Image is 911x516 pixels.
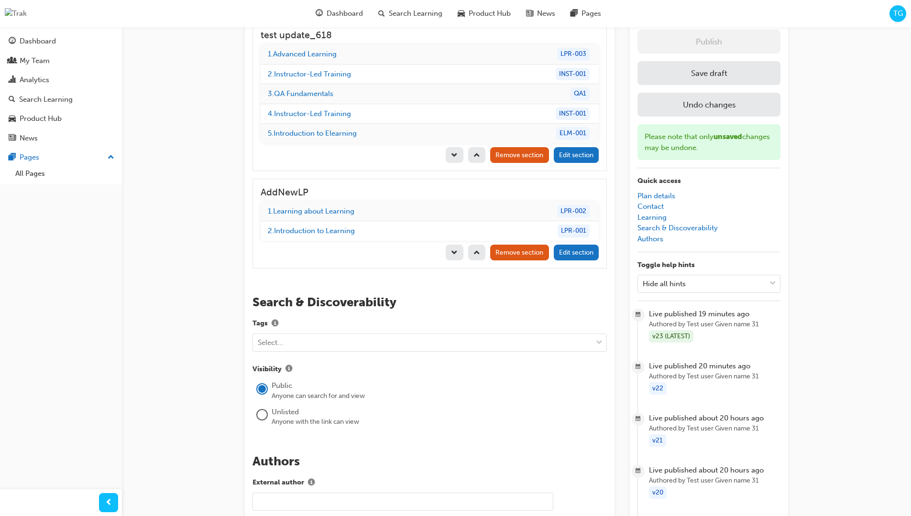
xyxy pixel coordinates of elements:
img: Trak [5,8,27,19]
span: Authored by Test user Given name 31 [649,371,780,382]
a: My Team [4,52,118,70]
div: Anyone can search for and view [272,391,607,401]
div: v21 [649,434,666,447]
a: Authors [637,235,663,243]
span: news-icon [9,134,16,143]
span: down-icon [596,337,603,349]
span: info-icon [308,479,315,487]
div: LPR-001 [558,225,590,237]
div: QA1 [571,87,590,100]
a: search-iconSearch Learning [371,4,450,23]
span: chart-icon [9,76,16,85]
span: unsaved [713,132,742,141]
span: Authored by Test user Given name 31 [649,319,780,330]
button: trash-iconRemove section [490,147,549,163]
h3: test update_618 [261,30,599,41]
a: 5.Introduction to Elearning [268,129,357,138]
a: Contact [637,202,664,211]
button: Tags [268,318,282,330]
span: news-icon [526,8,533,20]
h2: Authors [252,454,607,469]
div: My Team [20,55,50,66]
span: calendar-icon [636,309,641,321]
span: car-icon [458,8,465,20]
a: Product Hub [4,110,118,128]
a: Dashboard [4,32,118,50]
a: Learning [637,213,667,222]
p: Toggle help hints [637,260,780,271]
button: up-icon [468,147,486,163]
p: Quick access [637,176,780,187]
span: Dashboard [327,8,363,19]
div: Public [272,380,607,391]
span: calendar-icon [636,413,641,425]
button: down-icon [446,245,463,260]
div: LPR-002 [557,205,590,218]
div: Anyone with the link can view [272,417,607,427]
div: INST-001 [556,107,590,120]
span: Edit section [559,151,593,159]
div: ELM-001 [556,127,590,140]
h2: Search & Discoverability [252,295,607,310]
span: pages-icon [571,8,578,20]
label: Tags [252,318,607,330]
button: Visibility [282,363,296,376]
span: Search Learning [389,8,442,19]
a: 1.Advanced Learning [268,50,337,58]
span: people-icon [9,57,16,65]
span: Remove section [495,151,543,159]
span: News [537,8,555,19]
div: Unlisted [272,407,607,418]
div: v23 (LATEST) [649,330,693,343]
a: Search & Discoverability [637,224,718,232]
button: Publish [637,30,780,54]
span: guage-icon [316,8,323,20]
button: Pages [4,149,118,166]
span: calendar-icon [636,361,641,373]
div: Product Hub [20,113,62,124]
button: trash-iconRemove section [490,245,549,260]
span: Live published about 20 hours ago [649,413,780,424]
a: Plan details [637,192,675,200]
span: TG [893,8,903,19]
span: down-icon [451,152,458,160]
span: up-icon [473,152,480,160]
span: down-icon [451,249,458,258]
span: Product Hub [469,8,511,19]
span: up-icon [108,151,114,164]
h3: AddNewLP [261,187,599,198]
span: search-icon [9,96,15,104]
button: down-icon [446,147,463,163]
span: info-icon [272,320,278,328]
button: Save draft [637,61,780,85]
span: Remove section [495,248,543,257]
div: Select... [258,337,283,348]
span: guage-icon [9,37,16,46]
button: DashboardMy TeamAnalyticsSearch LearningProduct HubNews [4,31,118,149]
a: Search Learning [4,91,118,108]
a: news-iconNews [518,4,563,23]
span: info-icon [285,365,292,374]
span: Edit section [559,248,593,257]
span: search-icon [378,8,385,20]
span: Live published about 20 hours ago [649,465,780,476]
a: pages-iconPages [563,4,609,23]
button: pencil-iconEdit section [554,245,599,260]
button: External author [304,477,318,489]
label: Visibility [252,363,607,376]
button: pencil-iconEdit section [554,147,599,163]
div: v22 [649,382,667,395]
button: up-icon [468,245,486,260]
div: News [20,133,38,144]
span: calendar-icon [636,465,641,477]
span: up-icon [473,249,480,258]
div: Analytics [20,75,49,86]
div: INST-001 [556,68,590,81]
a: guage-iconDashboard [308,4,371,23]
span: Authored by Test user Given name 31 [649,423,780,434]
a: 1.Learning about Learning [268,207,354,215]
span: Authored by Test user Given name 31 [649,475,780,486]
div: Pages [20,152,39,163]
